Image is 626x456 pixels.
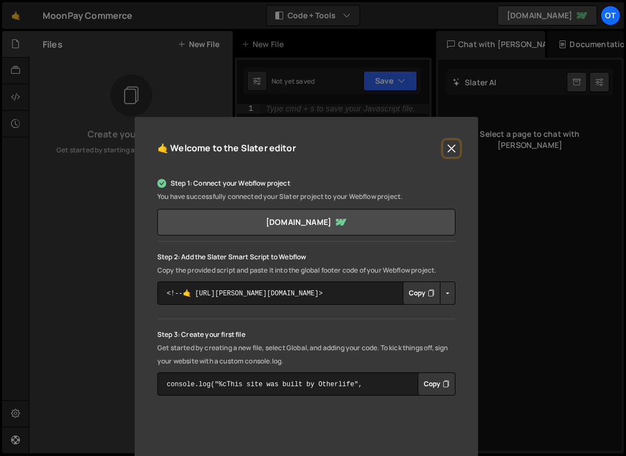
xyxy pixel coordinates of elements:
[418,372,455,396] div: Button group with nested dropdown
[403,281,440,305] button: Copy
[601,6,620,25] a: Ot
[157,372,455,396] textarea: console.log("%cThis site was built by Otherlife", "background:blue;color:#fff;padding: 8px;");
[418,372,455,396] button: Copy
[157,250,455,264] p: Step 2: Add the Slater Smart Script to Webflow
[157,140,296,157] h5: 🤙 Welcome to the Slater editor
[157,177,455,190] p: Step 1: Connect your Webflow project
[157,328,455,341] p: Step 3: Create your first file
[157,264,455,277] p: Copy the provided script and paste it into the global footer code of your Webflow project.
[157,281,455,305] textarea: <!--🤙 [URL][PERSON_NAME][DOMAIN_NAME]> <script>document.addEventListener("DOMContentLoaded", func...
[403,281,455,305] div: Button group with nested dropdown
[157,341,455,368] p: Get started by creating a new file, select Global, and adding your code. To kick things off, sign...
[157,190,455,203] p: You have successfully connected your Slater project to your Webflow project.
[443,140,460,157] button: Close
[157,209,455,235] a: [DOMAIN_NAME]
